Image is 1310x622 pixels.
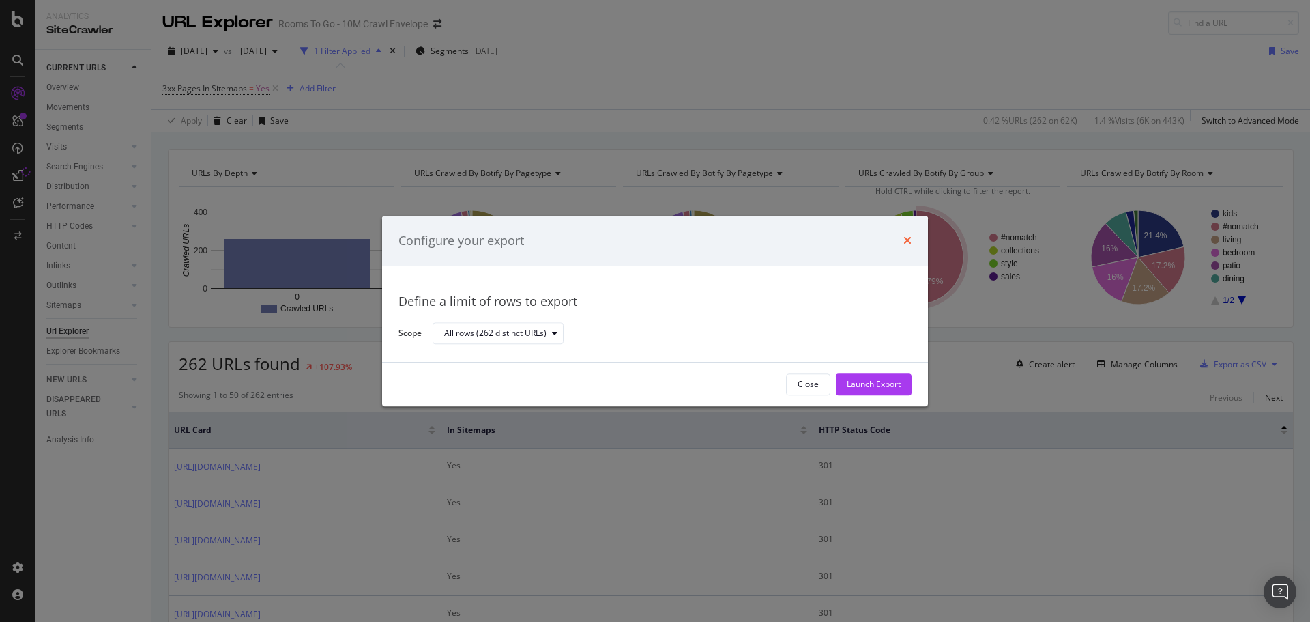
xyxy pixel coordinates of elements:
div: Configure your export [398,232,524,250]
button: Launch Export [836,373,912,395]
div: Open Intercom Messenger [1264,576,1296,608]
button: All rows (262 distinct URLs) [433,323,564,345]
div: modal [382,216,928,406]
div: times [903,232,912,250]
div: Define a limit of rows to export [398,294,912,311]
button: Close [786,373,830,395]
label: Scope [398,327,422,342]
div: All rows (262 distinct URLs) [444,330,547,338]
div: Launch Export [847,379,901,391]
div: Close [798,379,819,391]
